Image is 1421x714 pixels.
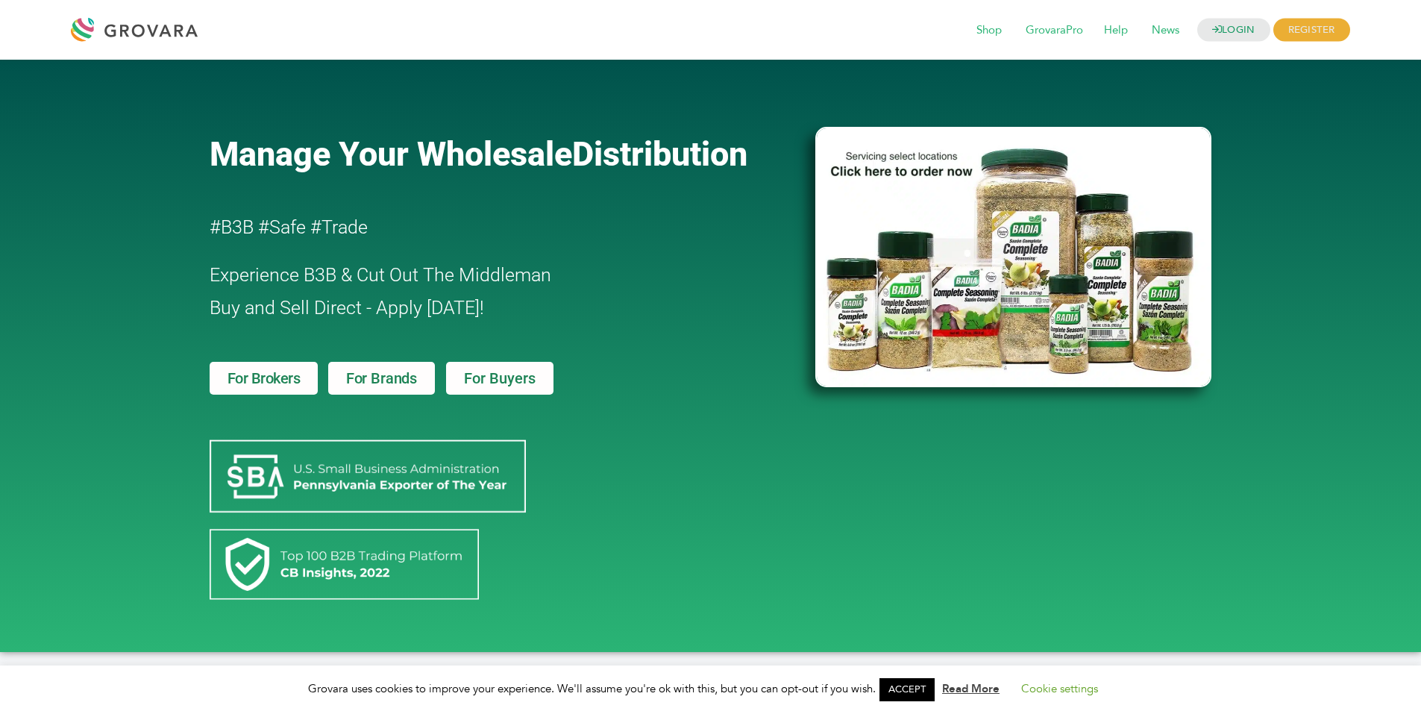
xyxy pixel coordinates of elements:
[346,371,417,386] span: For Brands
[1015,16,1094,45] span: GrovaraPro
[210,134,572,174] span: Manage Your Wholesale
[446,362,553,395] a: For Buyers
[308,681,1113,696] span: Grovara uses cookies to improve your experience. We'll assume you're ok with this, but you can op...
[1094,16,1138,45] span: Help
[228,371,301,386] span: For Brokers
[1141,16,1190,45] span: News
[1273,19,1350,42] span: REGISTER
[1094,22,1138,39] a: Help
[210,211,730,244] h2: #B3B #Safe #Trade
[966,22,1012,39] a: Shop
[210,362,319,395] a: For Brokers
[1141,22,1190,39] a: News
[1021,681,1098,696] a: Cookie settings
[328,362,435,395] a: For Brands
[210,264,551,286] span: Experience B3B & Cut Out The Middleman
[210,297,484,319] span: Buy and Sell Direct - Apply [DATE]!
[966,16,1012,45] span: Shop
[879,678,935,701] a: ACCEPT
[210,134,791,174] a: Manage Your WholesaleDistribution
[1015,22,1094,39] a: GrovaraPro
[572,134,747,174] span: Distribution
[464,371,536,386] span: For Buyers
[942,681,1000,696] a: Read More
[1197,19,1270,42] a: LOGIN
